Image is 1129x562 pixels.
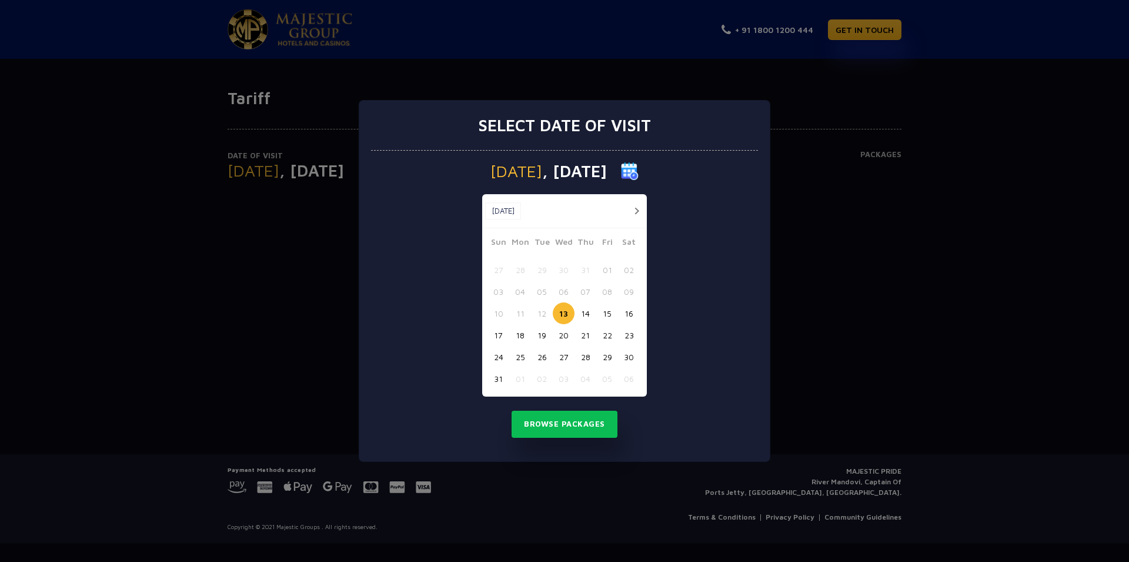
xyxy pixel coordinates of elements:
span: Fri [596,235,618,252]
button: 08 [596,281,618,302]
button: 15 [596,302,618,324]
button: 02 [618,259,640,281]
button: 27 [487,259,509,281]
button: 04 [574,368,596,390]
button: 18 [509,324,531,346]
button: 07 [574,281,596,302]
button: 29 [596,346,618,368]
button: 22 [596,324,618,346]
button: 01 [509,368,531,390]
button: 02 [531,368,553,390]
button: 28 [574,346,596,368]
button: Browse Packages [512,411,617,438]
button: 17 [487,324,509,346]
button: 12 [531,302,553,324]
button: 11 [509,302,531,324]
button: 19 [531,324,553,346]
button: 01 [596,259,618,281]
button: [DATE] [485,202,521,220]
span: Sun [487,235,509,252]
button: 05 [596,368,618,390]
span: Sat [618,235,640,252]
button: 16 [618,302,640,324]
button: 25 [509,346,531,368]
span: Thu [574,235,596,252]
button: 30 [553,259,574,281]
span: [DATE] [490,163,542,179]
button: 03 [487,281,509,302]
button: 27 [553,346,574,368]
button: 26 [531,346,553,368]
button: 03 [553,368,574,390]
span: Tue [531,235,553,252]
span: Mon [509,235,531,252]
button: 13 [553,302,574,324]
button: 21 [574,324,596,346]
button: 09 [618,281,640,302]
span: , [DATE] [542,163,607,179]
button: 04 [509,281,531,302]
button: 30 [618,346,640,368]
button: 24 [487,346,509,368]
button: 20 [553,324,574,346]
span: Wed [553,235,574,252]
button: 10 [487,302,509,324]
button: 23 [618,324,640,346]
button: 31 [487,368,509,390]
h3: Select date of visit [478,115,651,135]
button: 05 [531,281,553,302]
button: 28 [509,259,531,281]
button: 31 [574,259,596,281]
button: 29 [531,259,553,281]
button: 14 [574,302,596,324]
img: calender icon [621,162,639,180]
button: 06 [618,368,640,390]
button: 06 [553,281,574,302]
